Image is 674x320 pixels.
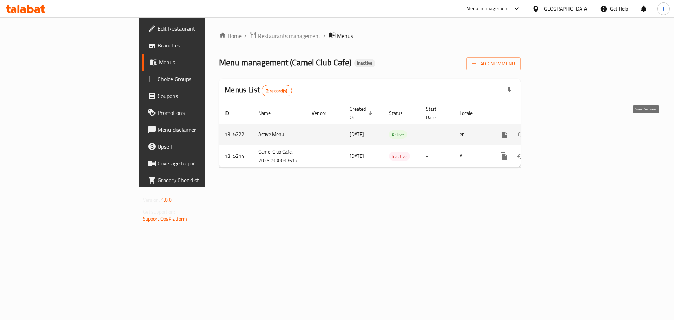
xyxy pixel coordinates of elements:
[460,109,482,117] span: Locale
[142,87,252,104] a: Coupons
[143,207,175,216] span: Get support on:
[142,20,252,37] a: Edit Restaurant
[225,109,238,117] span: ID
[420,124,454,145] td: -
[158,24,246,33] span: Edit Restaurant
[219,31,521,40] nav: breadcrumb
[312,109,336,117] span: Vendor
[337,32,353,40] span: Menus
[158,92,246,100] span: Coupons
[420,145,454,167] td: -
[262,85,292,96] div: Total records count
[253,145,306,167] td: Camel Club Cafe, 20250930093617
[158,142,246,151] span: Upsell
[426,105,445,122] span: Start Date
[663,5,664,13] span: J
[490,103,569,124] th: Actions
[142,54,252,71] a: Menus
[496,126,513,143] button: more
[161,195,172,204] span: 1.0.0
[262,87,292,94] span: 2 record(s)
[253,124,306,145] td: Active Menu
[219,54,351,70] span: Menu management ( Camel Club Cafe )
[472,59,515,68] span: Add New Menu
[354,60,375,66] span: Inactive
[350,130,364,139] span: [DATE]
[142,121,252,138] a: Menu disclaimer
[142,37,252,54] a: Branches
[496,148,513,165] button: more
[513,148,529,165] button: Change Status
[389,130,407,139] div: Active
[350,151,364,161] span: [DATE]
[219,103,569,168] table: enhanced table
[159,58,246,66] span: Menus
[158,75,246,83] span: Choice Groups
[158,159,246,168] span: Coverage Report
[389,131,407,139] span: Active
[225,85,292,96] h2: Menus List
[542,5,589,13] div: [GEOGRAPHIC_DATA]
[389,109,412,117] span: Status
[501,82,518,99] div: Export file
[250,31,321,40] a: Restaurants management
[454,124,490,145] td: en
[142,104,252,121] a: Promotions
[513,126,529,143] button: Change Status
[158,41,246,50] span: Branches
[158,125,246,134] span: Menu disclaimer
[258,109,280,117] span: Name
[454,145,490,167] td: All
[323,32,326,40] li: /
[142,172,252,189] a: Grocery Checklist
[354,59,375,67] div: Inactive
[466,57,521,70] button: Add New Menu
[142,155,252,172] a: Coverage Report
[142,138,252,155] a: Upsell
[258,32,321,40] span: Restaurants management
[158,109,246,117] span: Promotions
[143,195,160,204] span: Version:
[143,214,187,223] a: Support.OpsPlatform
[142,71,252,87] a: Choice Groups
[466,5,509,13] div: Menu-management
[389,152,410,161] span: Inactive
[350,105,375,122] span: Created On
[158,176,246,184] span: Grocery Checklist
